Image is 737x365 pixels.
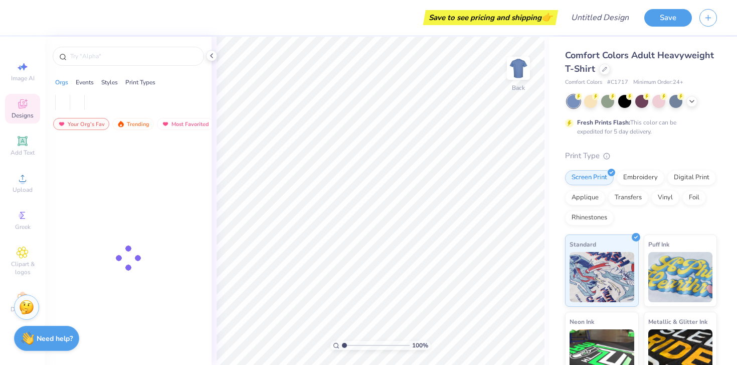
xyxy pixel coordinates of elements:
[648,239,669,250] span: Puff Ink
[577,118,630,127] strong: Fresh Prints Flash:
[565,150,717,162] div: Print Type
[125,78,155,87] div: Print Types
[565,190,605,205] div: Applique
[58,120,66,128] img: most_fav.gif
[11,74,35,82] span: Image AI
[512,83,525,92] div: Back
[570,316,594,327] span: Neon Ink
[55,78,68,87] div: Orgs
[570,239,596,250] span: Standard
[13,186,33,194] span: Upload
[117,120,125,128] img: trending.gif
[76,78,94,87] div: Events
[565,170,614,185] div: Screen Print
[633,78,683,87] span: Minimum Order: 24 +
[570,252,634,302] img: Standard
[15,223,31,231] span: Greek
[12,111,34,119] span: Designs
[648,252,713,302] img: Puff Ink
[682,190,706,205] div: Foil
[412,341,428,350] span: 100 %
[11,149,35,157] span: Add Text
[607,78,628,87] span: # C1717
[577,118,700,136] div: This color can be expedited for 5 day delivery.
[667,170,716,185] div: Digital Print
[157,118,214,130] div: Most Favorited
[565,78,602,87] span: Comfort Colors
[112,118,154,130] div: Trending
[565,210,614,225] div: Rhinestones
[608,190,648,205] div: Transfers
[426,10,556,25] div: Save to see pricing and shipping
[5,260,40,276] span: Clipart & logos
[565,49,714,75] span: Comfort Colors Adult Heavyweight T-Shirt
[541,11,552,23] span: 👉
[508,58,528,78] img: Back
[53,118,109,130] div: Your Org's Fav
[563,8,637,28] input: Untitled Design
[644,9,692,27] button: Save
[37,334,73,343] strong: Need help?
[161,120,169,128] img: most_fav.gif
[101,78,118,87] div: Styles
[69,51,198,61] input: Try "Alpha"
[617,170,664,185] div: Embroidery
[648,316,707,327] span: Metallic & Glitter Ink
[11,305,35,313] span: Decorate
[651,190,679,205] div: Vinyl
